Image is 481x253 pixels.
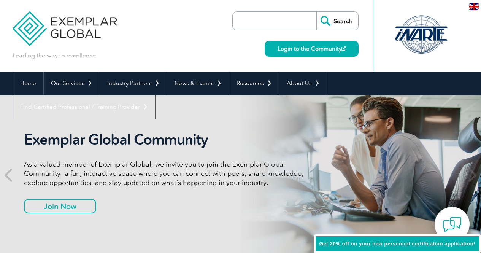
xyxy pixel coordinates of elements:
img: open_square.png [341,46,346,51]
a: Resources [229,72,279,95]
h2: Exemplar Global Community [24,131,309,148]
a: Join Now [24,199,96,213]
span: Get 20% off on your new personnel certification application! [319,241,475,247]
img: en [469,3,479,10]
p: Leading the way to excellence [13,51,96,60]
a: News & Events [167,72,229,95]
a: About Us [279,72,327,95]
a: Our Services [44,72,100,95]
p: As a valued member of Exemplar Global, we invite you to join the Exemplar Global Community—a fun,... [24,160,309,187]
a: Home [13,72,43,95]
a: Login to the Community [265,41,359,57]
a: Find Certified Professional / Training Provider [13,95,155,119]
a: Industry Partners [100,72,167,95]
input: Search [316,12,358,30]
img: contact-chat.png [443,215,462,234]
